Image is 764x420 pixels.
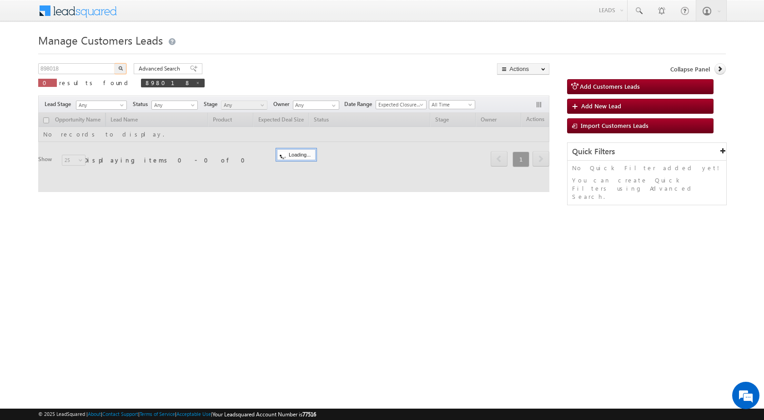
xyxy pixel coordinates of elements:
[38,410,316,419] span: © 2025 LeadSquared | | | | |
[376,101,423,109] span: Expected Closure Date
[204,100,221,108] span: Stage
[327,101,338,110] a: Show All Items
[429,100,475,109] a: All Time
[151,101,198,110] a: Any
[140,411,175,417] a: Terms of Service
[581,121,648,129] span: Import Customers Leads
[581,102,621,110] span: Add New Lead
[43,79,52,86] span: 0
[572,176,722,201] p: You can create Quick Filters using Advanced Search.
[277,149,316,160] div: Loading...
[497,63,549,75] button: Actions
[118,66,123,71] img: Search
[344,100,376,108] span: Date Range
[580,82,640,90] span: Add Customers Leads
[38,33,163,47] span: Manage Customers Leads
[670,65,710,73] span: Collapse Panel
[293,101,339,110] input: Type to Search
[176,411,211,417] a: Acceptable Use
[76,101,124,109] span: Any
[302,411,316,418] span: 77516
[102,411,138,417] a: Contact Support
[376,100,427,109] a: Expected Closure Date
[221,101,267,110] a: Any
[59,79,131,86] span: results found
[568,143,726,161] div: Quick Filters
[139,65,183,73] span: Advanced Search
[76,101,127,110] a: Any
[221,101,265,109] span: Any
[88,411,101,417] a: About
[572,164,722,172] p: No Quick Filter added yet!
[152,101,195,109] span: Any
[273,100,293,108] span: Owner
[212,411,316,418] span: Your Leadsquared Account Number is
[45,100,75,108] span: Lead Stage
[429,101,472,109] span: All Time
[133,100,151,108] span: Status
[146,79,191,86] span: 898018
